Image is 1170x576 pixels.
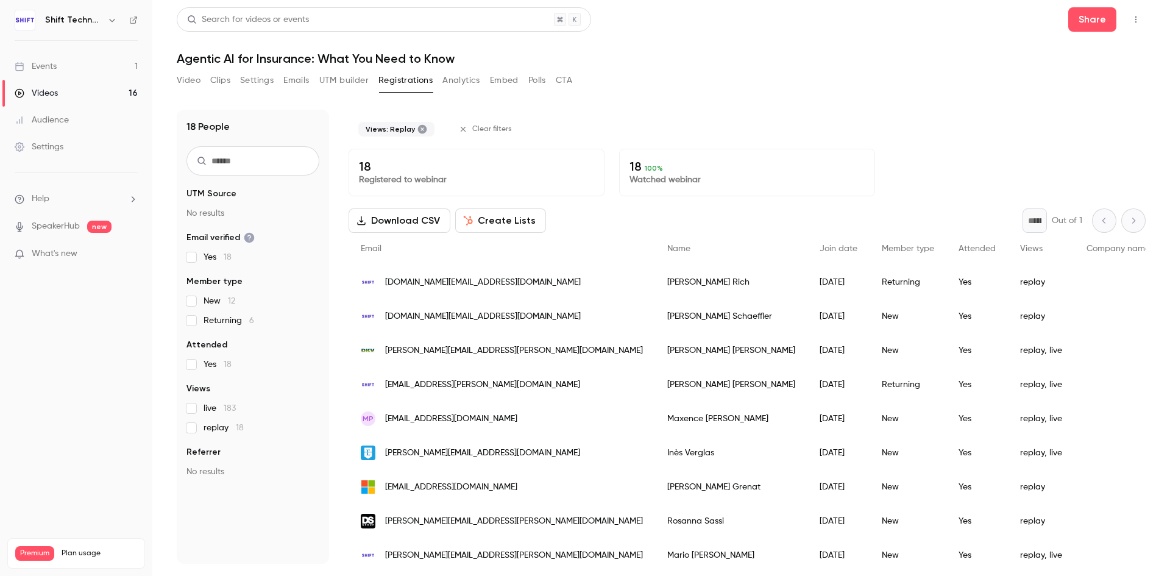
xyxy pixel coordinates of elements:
[385,549,643,562] span: [PERSON_NAME][EMAIL_ADDRESS][PERSON_NAME][DOMAIN_NAME]
[1008,402,1074,436] div: replay, live
[870,470,946,504] div: New
[1068,7,1116,32] button: Share
[45,14,102,26] h6: Shift Technology
[807,299,870,333] div: [DATE]
[655,402,807,436] div: Maxence [PERSON_NAME]
[882,244,934,253] span: Member type
[361,377,375,392] img: shift-technology.com
[236,424,244,432] span: 18
[359,159,594,174] p: 18
[385,515,643,528] span: [PERSON_NAME][EMAIL_ADDRESS][PERSON_NAME][DOMAIN_NAME]
[629,159,865,174] p: 18
[807,470,870,504] div: [DATE]
[224,360,232,369] span: 18
[807,265,870,299] div: [DATE]
[32,193,49,205] span: Help
[385,413,517,425] span: [EMAIL_ADDRESS][DOMAIN_NAME]
[946,402,1008,436] div: Yes
[946,265,1008,299] div: Yes
[319,71,369,90] button: UTM builder
[361,446,375,460] img: essec.edu
[385,481,517,494] span: [EMAIL_ADDRESS][DOMAIN_NAME]
[1008,265,1074,299] div: replay
[361,343,375,358] img: dkvseguros.es
[224,404,236,413] span: 183
[1087,244,1150,253] span: Company name
[283,71,309,90] button: Emails
[629,174,865,186] p: Watched webinar
[15,193,138,205] li: help-dropdown-opener
[946,470,1008,504] div: Yes
[442,71,480,90] button: Analytics
[655,538,807,572] div: Mario [PERSON_NAME]
[959,244,996,253] span: Attended
[240,71,274,90] button: Settings
[361,309,375,324] img: shift-technology.com
[1008,504,1074,538] div: replay
[15,60,57,73] div: Events
[1008,368,1074,402] div: replay, live
[667,244,690,253] span: Name
[820,244,857,253] span: Join date
[655,299,807,333] div: [PERSON_NAME] Schaeffler
[385,379,580,391] span: [EMAIL_ADDRESS][PERSON_NAME][DOMAIN_NAME]
[1052,215,1082,227] p: Out of 1
[359,174,594,186] p: Registered to webinar
[454,119,519,139] button: Clear filters
[655,470,807,504] div: [PERSON_NAME] Grenat
[556,71,572,90] button: CTA
[946,299,1008,333] div: Yes
[1008,470,1074,504] div: replay
[455,208,546,233] button: Create Lists
[870,333,946,368] div: New
[204,295,235,307] span: New
[946,368,1008,402] div: Yes
[385,276,581,289] span: [DOMAIN_NAME][EMAIL_ADDRESS][DOMAIN_NAME]
[870,299,946,333] div: New
[15,141,63,153] div: Settings
[655,368,807,402] div: [PERSON_NAME] [PERSON_NAME]
[655,265,807,299] div: [PERSON_NAME] Rich
[946,333,1008,368] div: Yes
[870,538,946,572] div: New
[1008,538,1074,572] div: replay, live
[385,447,580,460] span: [PERSON_NAME][EMAIL_ADDRESS][DOMAIN_NAME]
[15,87,58,99] div: Videos
[349,208,450,233] button: Download CSV
[204,402,236,414] span: live
[32,247,77,260] span: What's new
[378,71,433,90] button: Registrations
[363,413,374,424] span: MP
[186,339,227,351] span: Attended
[490,71,519,90] button: Embed
[186,446,221,458] span: Referrer
[946,504,1008,538] div: Yes
[187,13,309,26] div: Search for videos or events
[366,124,415,134] span: Views: Replay
[361,244,381,253] span: Email
[807,538,870,572] div: [DATE]
[655,333,807,368] div: [PERSON_NAME] [PERSON_NAME]
[870,504,946,538] div: New
[186,188,319,478] section: facet-groups
[62,549,137,558] span: Plan usage
[210,71,230,90] button: Clips
[204,315,254,327] span: Returning
[249,316,254,325] span: 6
[186,188,236,200] span: UTM Source
[186,207,319,219] p: No results
[946,538,1008,572] div: Yes
[807,504,870,538] div: [DATE]
[1008,436,1074,470] div: replay, live
[385,344,643,357] span: [PERSON_NAME][EMAIL_ADDRESS][PERSON_NAME][DOMAIN_NAME]
[1008,333,1074,368] div: replay, live
[186,276,243,288] span: Member type
[361,548,375,563] img: shift-technology.com
[361,480,375,494] img: microsoft.com
[204,358,232,371] span: Yes
[177,51,1146,66] h1: Agentic AI for Insurance: What You Need to Know
[186,119,230,134] h1: 18 People
[655,436,807,470] div: Inès Verglas
[1008,299,1074,333] div: replay
[807,368,870,402] div: [DATE]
